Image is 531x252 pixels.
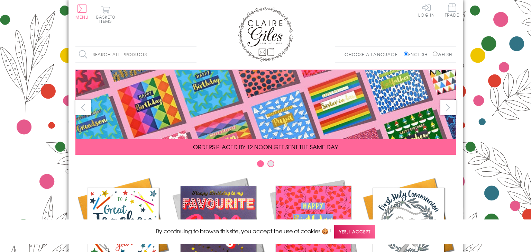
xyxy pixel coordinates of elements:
input: English [404,52,408,56]
label: Welsh [433,51,452,57]
a: Trade [445,3,459,18]
span: ORDERS PLACED BY 12 NOON GET SENT THE SAME DAY [193,143,338,151]
input: Search [190,47,196,62]
span: Trade [445,3,459,17]
input: Welsh [433,52,437,56]
p: Choose a language: [345,51,402,57]
button: Menu [75,4,89,19]
a: Log In [418,3,435,17]
button: Carousel Page 2 [267,160,274,167]
button: next [440,100,456,115]
input: Search all products [75,47,196,62]
button: prev [75,100,91,115]
img: Claire Giles Greetings Cards [238,7,293,62]
button: Basket0 items [96,6,115,23]
span: Menu [75,14,89,20]
div: Carousel Pagination [75,160,456,171]
button: Carousel Page 1 (Current Slide) [257,160,264,167]
span: 0 items [99,14,115,24]
span: Yes, I accept [334,225,375,238]
label: English [404,51,431,57]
